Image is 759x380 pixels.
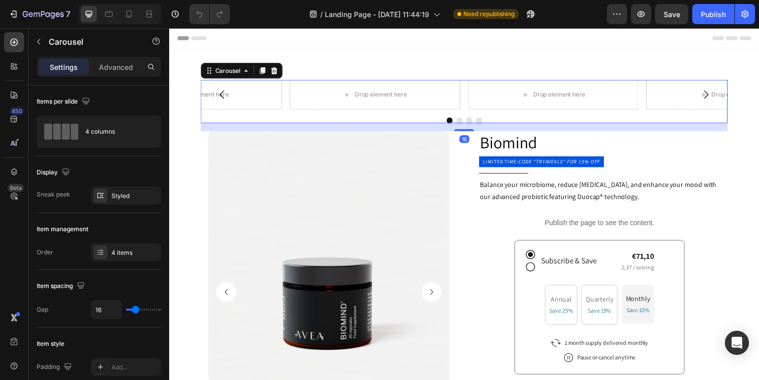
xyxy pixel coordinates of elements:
span: Limited time: [320,133,440,139]
div: 4 columns [85,120,147,143]
input: Auto [91,301,121,319]
span: Landing Page - [DATE] 11:44:19 [325,9,429,20]
div: 4 items [111,248,159,257]
p: annual [388,271,412,282]
h2: Biomind [316,105,562,129]
div: Item style [37,339,64,348]
div: Open Intercom Messenger [725,331,749,355]
div: Undo/Redo [189,4,230,24]
div: 16 [296,109,306,117]
p: Pause or cancel anytime [417,332,476,341]
p: Advanced [99,62,133,72]
div: Styled [111,192,159,201]
p: Save 10% [466,283,491,293]
p: Quarterly [425,271,453,282]
button: 7 [4,4,75,24]
div: Item spacing [37,279,87,293]
i: Code "TRYAVEA15" for 15% off [356,133,440,139]
div: Drop element here [190,64,243,72]
div: Gap [37,305,48,314]
span: Need republishing [463,10,515,19]
button: Dot [293,91,299,97]
button: Dot [303,91,309,97]
div: Padding [37,360,74,374]
span: Save [664,10,680,19]
p: Settings [50,62,78,72]
p: Publish the page to see the content. [316,194,562,204]
div: Add... [111,363,159,372]
p: Balance your microbiome, reduce [MEDICAL_DATA], and enhance your mood with our advanced probiotic... [317,153,561,178]
div: Order [37,248,53,257]
span: / [320,9,323,20]
div: Publish [701,9,726,20]
iframe: Design area [169,28,759,380]
button: Publish [692,4,734,24]
p: Carousel [49,36,134,48]
div: Beta [8,184,24,192]
p: Monthly [466,271,491,281]
div: 450 [10,107,24,115]
span: 2,37 / serving [462,240,495,248]
p: Subscribe & Save [379,233,436,242]
button: Carousel Back Arrow [48,259,68,279]
p: Save 15% [425,284,453,293]
button: Save [655,4,688,24]
div: Items per slide [37,95,92,109]
div: Carousel [45,39,74,48]
button: Carousel Next Arrow [258,259,278,279]
p: €71,10 [462,227,495,239]
button: Dot [313,91,319,97]
button: Dot [283,91,289,97]
div: Sneak peek [37,190,70,199]
button: Carousel Next Arrow [534,54,562,82]
div: Drop element here [8,64,61,72]
div: Item management [37,225,88,234]
p: 1 month supply delivered monthly [404,317,489,326]
div: Drop element here [371,64,425,72]
div: Display [37,166,72,179]
p: Save 25% [388,284,412,293]
p: 7 [66,8,70,20]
